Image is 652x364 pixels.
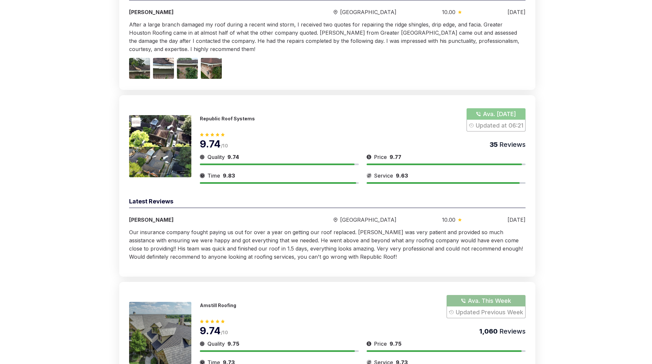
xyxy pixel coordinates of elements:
[129,58,150,79] img: Image 1
[396,172,408,179] span: 9.63
[367,172,372,180] img: slider icon
[334,217,337,222] img: slider icon
[200,172,205,180] img: slider icon
[390,154,401,160] span: 9.77
[442,216,455,224] span: 10.00
[340,8,396,16] span: [GEOGRAPHIC_DATA]
[153,58,174,79] img: Image 2
[129,21,519,52] span: After a large branch damaged my roof during a recent wind storm, I received two quotes for repair...
[227,340,239,347] span: 9.75
[334,10,337,15] img: slider icon
[129,197,526,208] div: Latest Reviews
[200,116,255,121] p: Republic Roof Systems
[200,153,205,161] img: slider icon
[223,172,235,179] span: 9.83
[200,340,205,348] img: slider icon
[458,10,462,14] img: slider icon
[442,8,455,16] span: 10.00
[479,327,498,335] span: 1,060
[458,218,462,221] img: slider icon
[340,216,396,224] span: [GEOGRAPHIC_DATA]
[201,58,222,79] img: Image 4
[374,340,387,348] span: Price
[200,138,221,150] span: 9.74
[227,154,239,160] span: 9.74
[367,153,372,161] img: slider icon
[129,115,191,177] img: 175466267576236.jpeg
[221,143,228,148] span: /10
[207,172,220,180] span: Time
[508,216,526,224] div: [DATE]
[207,340,225,348] span: Quality
[524,130,652,364] iframe: OpenWidget widget
[129,216,288,224] div: [PERSON_NAME]
[129,8,288,16] div: [PERSON_NAME]
[489,141,498,148] span: 35
[374,153,387,161] span: Price
[207,153,225,161] span: Quality
[200,325,221,337] span: 9.74
[129,302,191,364] img: 175492206991281.jpeg
[129,229,523,260] span: Our insurance company fought paying us out for over a year on getting our roof replaced. [PERSON_...
[200,303,236,308] p: Amstill Roofing
[177,58,198,79] img: Image 3
[390,340,401,347] span: 9.75
[367,340,372,348] img: slider icon
[498,141,526,148] span: Reviews
[374,172,393,180] span: Service
[221,330,228,335] span: /10
[508,8,526,16] div: [DATE]
[498,327,526,335] span: Reviews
